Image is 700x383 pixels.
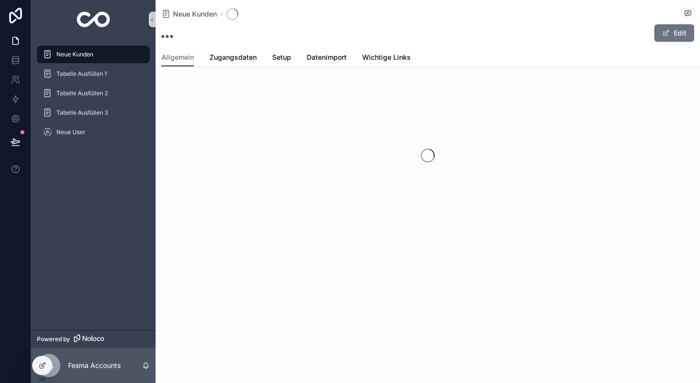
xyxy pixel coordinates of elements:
p: Fesma Accounts [68,361,121,370]
span: Datenimport [307,52,347,62]
span: Allgemein [161,52,194,62]
a: Neue Kunden [161,9,217,19]
a: Tabelle Ausfüllen 3 [37,104,150,122]
span: Neue Kunden [56,51,93,58]
span: Tabelle Ausfüllen 3 [56,109,108,117]
span: Tabelle Ausfüllen 2 [56,89,108,97]
a: Tabelle Ausfüllen 1 [37,65,150,83]
a: Neue Kunden [37,46,150,63]
span: Neue User [56,128,86,136]
a: Datenimport [307,49,347,68]
a: Neue User [37,123,150,141]
button: Edit [654,24,694,42]
span: Zugangsdaten [210,52,257,62]
span: Setup [272,52,291,62]
a: Powered by [31,330,156,348]
a: Zugangsdaten [210,49,257,68]
a: Wichtige Links [362,49,411,68]
span: Tabelle Ausfüllen 1 [56,70,107,78]
span: Powered by [37,335,70,343]
a: Allgemein [161,49,194,67]
a: Tabelle Ausfüllen 2 [37,85,150,102]
span: Wichtige Links [362,52,411,62]
a: Setup [272,49,291,68]
div: scrollable content [31,39,156,154]
img: App logo [77,12,110,27]
span: Neue Kunden [173,9,217,19]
